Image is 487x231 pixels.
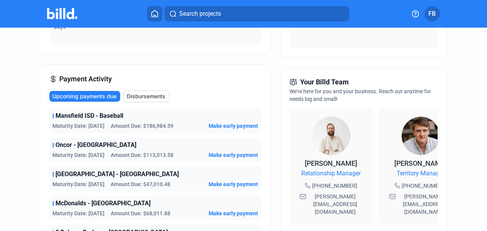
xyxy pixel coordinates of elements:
span: [PERSON_NAME][EMAIL_ADDRESS][DOMAIN_NAME] [397,193,453,216]
img: Billd Company Logo [47,8,77,19]
span: Amount Due: $47,010.48 [111,180,170,188]
button: FB [425,6,440,21]
span: Territory Manager [397,169,445,178]
span: Amount Due: $113,013.58 [111,151,173,159]
img: Territory Manager [402,117,440,155]
span: Amount Due: $186,984.59 [111,122,173,130]
span: Upcoming payments due [52,92,116,100]
span: [PERSON_NAME] [305,159,357,167]
span: Maturity Date: [DATE] [52,122,105,130]
span: Mansfield ISD - Baseball [56,111,123,120]
span: [PERSON_NAME][EMAIL_ADDRESS][DOMAIN_NAME] [308,193,363,216]
span: [PHONE_NUMBER] [312,182,357,190]
span: [GEOGRAPHIC_DATA] - [GEOGRAPHIC_DATA] [56,170,179,179]
span: Maturity Date: [DATE] [52,151,105,159]
span: Relationship Manager [301,169,361,178]
span: Maturity Date: [DATE] [52,180,105,188]
button: Search projects [165,6,349,21]
span: Disbursements [127,92,165,100]
button: Make early payment [209,122,258,130]
span: FB [428,9,436,18]
span: Your Billd Team [300,77,349,87]
span: [PHONE_NUMBER] [402,182,447,190]
button: Disbursements [123,91,170,102]
span: Payment Activity [59,74,112,84]
span: McDonalds - [GEOGRAPHIC_DATA] [56,199,150,208]
img: Relationship Manager [312,117,350,155]
span: Oncor - [GEOGRAPHIC_DATA] [56,140,136,150]
button: Make early payment [209,151,258,159]
span: We're here for you and your business. Reach out anytime for needs big and small! [289,88,431,102]
span: [PERSON_NAME] [394,159,447,167]
span: Maturity Date: [DATE] [52,210,105,217]
button: Make early payment [209,210,258,217]
button: Make early payment [209,180,258,188]
button: Upcoming payments due [49,91,120,102]
span: Amount Due: $68,011.88 [111,210,170,217]
span: Search projects [179,9,221,18]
